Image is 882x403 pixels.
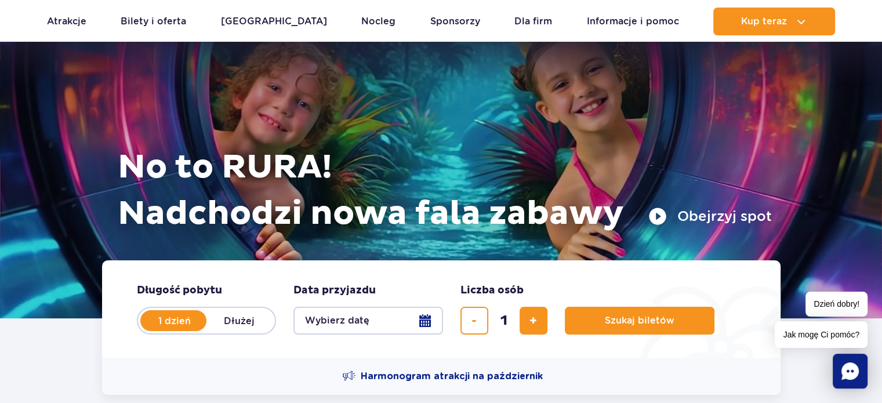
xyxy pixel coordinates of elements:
[520,307,547,335] button: dodaj bilet
[141,308,208,333] label: 1 dzień
[118,144,772,237] h1: No to RURA! Nadchodzi nowa fala zabawy
[361,370,543,383] span: Harmonogram atrakcji na październik
[460,307,488,335] button: usuń bilet
[605,315,674,326] span: Szukaj biletów
[137,284,222,297] span: Długość pobytu
[430,8,480,35] a: Sponsorzy
[293,284,376,297] span: Data przyjazdu
[342,369,543,383] a: Harmonogram atrakcji na październik
[460,284,524,297] span: Liczba osób
[102,260,781,358] form: Planowanie wizyty w Park of Poland
[648,207,772,226] button: Obejrzyj spot
[713,8,835,35] button: Kup teraz
[741,16,787,27] span: Kup teraz
[565,307,714,335] button: Szukaj biletów
[805,292,868,317] span: Dzień dobry!
[514,8,552,35] a: Dla firm
[293,307,443,335] button: Wybierz datę
[206,308,273,333] label: Dłużej
[490,307,518,335] input: liczba biletów
[47,8,86,35] a: Atrakcje
[221,8,327,35] a: [GEOGRAPHIC_DATA]
[775,321,868,348] span: Jak mogę Ci pomóc?
[121,8,186,35] a: Bilety i oferta
[587,8,679,35] a: Informacje i pomoc
[361,8,395,35] a: Nocleg
[833,354,868,389] div: Chat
